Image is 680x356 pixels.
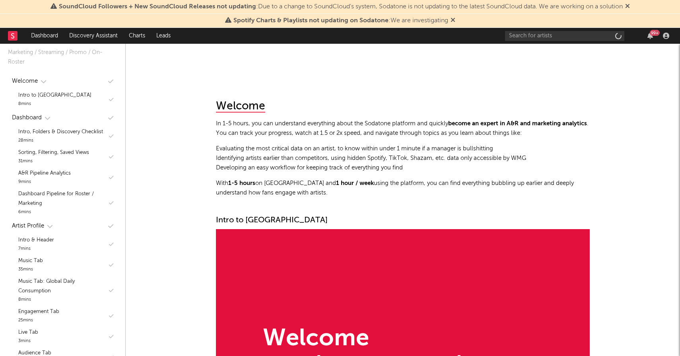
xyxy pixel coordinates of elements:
[64,28,123,44] a: Discovery Assistant
[18,328,38,337] div: Live Tab
[12,221,44,231] div: Artist Profile
[233,18,448,24] span: : We are investigating
[263,327,462,351] div: Welcome
[216,119,590,138] p: In 1-5 hours, you can understand everything about the Sodatone platform and quickly . You can tra...
[18,148,89,158] div: Sorting, Filtering, Saved Views
[18,296,107,304] div: 8 mins
[25,28,64,44] a: Dashboard
[336,180,374,186] strong: 1 hour / week
[151,28,176,44] a: Leads
[216,101,265,113] div: Welcome
[18,169,71,178] div: A&R Pipeline Analytics
[18,91,91,100] div: Intro to [GEOGRAPHIC_DATA]
[451,18,455,24] span: Dismiss
[216,163,590,173] li: Developing an easy workflow for keeping track of everything you find
[18,337,38,345] div: 3 mins
[18,317,59,325] div: 25 mins
[18,189,107,208] div: Dashboard Pipeline for Roster / Marketing
[18,158,89,165] div: 31 mins
[625,4,630,10] span: Dismiss
[18,208,107,216] div: 6 mins
[18,245,54,253] div: 7 mins
[233,18,389,24] span: Spotify Charts & Playlists not updating on Sodatone
[647,33,653,39] button: 99+
[18,277,107,296] div: Music Tab: Global Daily Consumption
[650,30,660,36] div: 99 +
[18,256,43,266] div: Music Tab
[8,48,117,67] div: Marketing / Streaming / Promo / On-Roster
[216,154,590,163] li: Identifying artists earlier than competitors, using hidden Spotify, TikTok, Shazam, etc. data onl...
[448,121,587,126] strong: become an expert in A&R and marketing analytics
[59,4,256,10] span: SoundCloud Followers + New SoundCloud Releases not updating
[123,28,151,44] a: Charts
[18,235,54,245] div: Intro & Header
[18,100,91,108] div: 8 mins
[18,266,43,274] div: 35 mins
[18,137,103,145] div: 28 mins
[59,4,623,10] span: : Due to a change to SoundCloud's system, Sodatone is not updating to the latest SoundCloud data....
[12,113,42,123] div: Dashboard
[505,31,624,41] input: Search for artists
[228,180,255,186] strong: 1-5 hours
[216,179,590,198] p: With on [GEOGRAPHIC_DATA] and using the platform, you can find everything bubbling up earlier and...
[12,76,38,86] div: Welcome
[216,216,590,225] div: Intro to [GEOGRAPHIC_DATA]
[18,127,103,137] div: Intro, Folders & Discovery Checklist
[216,144,590,154] li: Evaluating the most critical data on an artist, to know within under 1 minute if a manager is bul...
[18,307,59,317] div: Engagement Tab
[18,178,71,186] div: 9 mins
